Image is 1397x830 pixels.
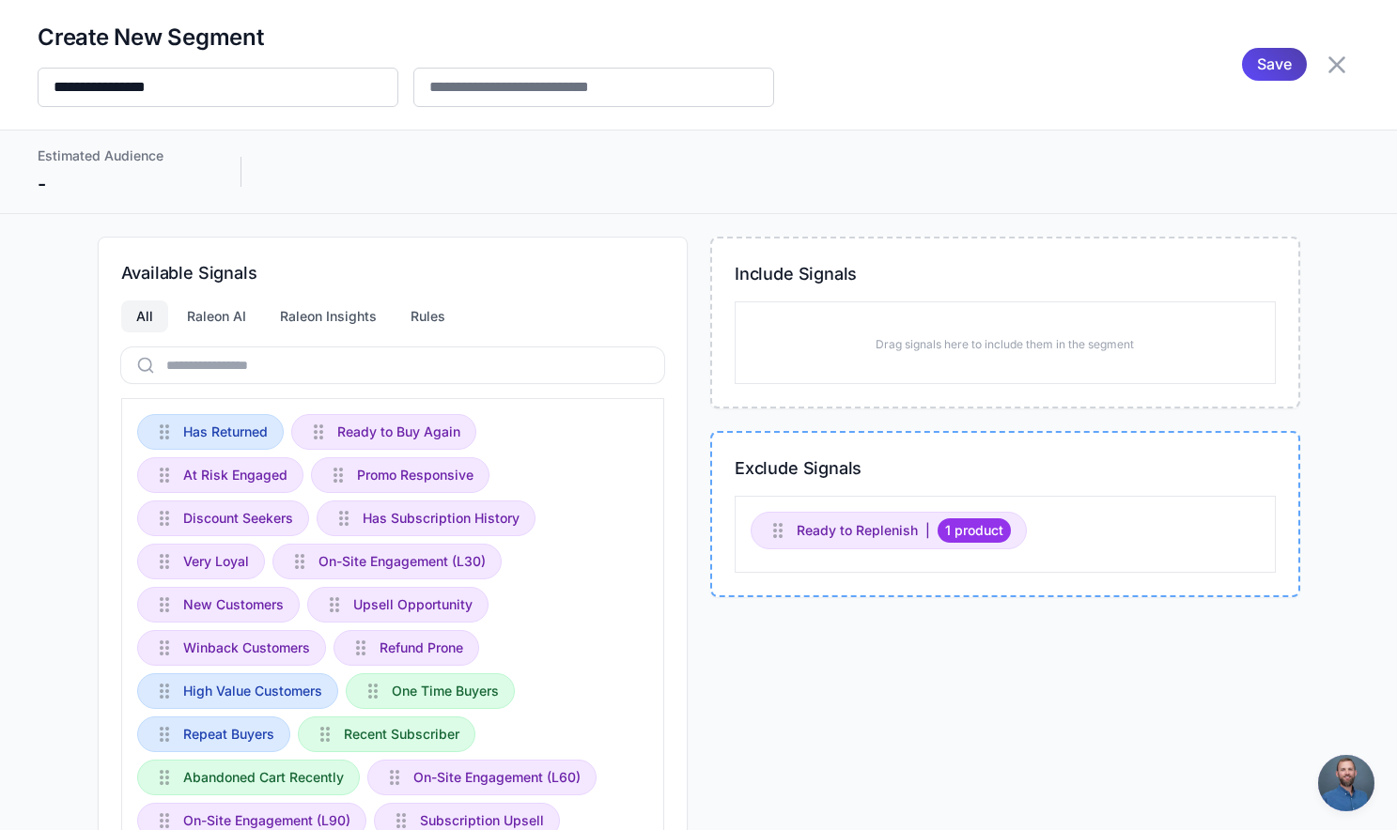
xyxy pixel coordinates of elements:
[344,724,459,745] span: Recent Subscriber
[38,23,774,53] h2: Create New Segment
[357,465,473,485] span: Promo Responsive
[938,518,1011,543] span: 1 product
[1318,755,1374,811] div: Open chat
[172,300,261,332] div: Raleon AI
[38,170,203,198] div: -
[925,520,930,541] span: |
[380,638,463,658] span: Refund Prone
[735,455,1276,481] h3: Exclude Signals
[735,261,1276,286] h3: Include Signals
[876,336,1134,353] p: Drag signals here to include them in the segment
[183,681,322,701] span: High Value Customers
[392,681,499,701] span: One Time Buyers
[183,508,293,529] span: Discount Seekers
[183,594,284,615] span: New Customers
[396,300,460,332] div: Rules
[265,300,392,332] div: Raleon Insights
[353,594,473,615] span: Upsell Opportunity
[183,724,274,745] span: Repeat Buyers
[1257,48,1292,81] span: Save
[121,300,168,332] div: All
[121,260,664,285] h3: Available Signals
[38,146,203,166] div: Estimated Audience
[183,422,268,442] span: Has Returned
[413,767,581,788] span: On-Site Engagement (L60)
[337,422,460,442] span: Ready to Buy Again
[363,508,520,529] span: Has Subscription History
[183,551,249,572] span: Very Loyal
[318,551,486,572] span: On-Site Engagement (L30)
[183,465,287,485] span: At Risk Engaged
[183,638,310,658] span: Winback Customers
[183,767,344,788] span: Abandoned Cart Recently
[797,520,918,541] span: Ready to Replenish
